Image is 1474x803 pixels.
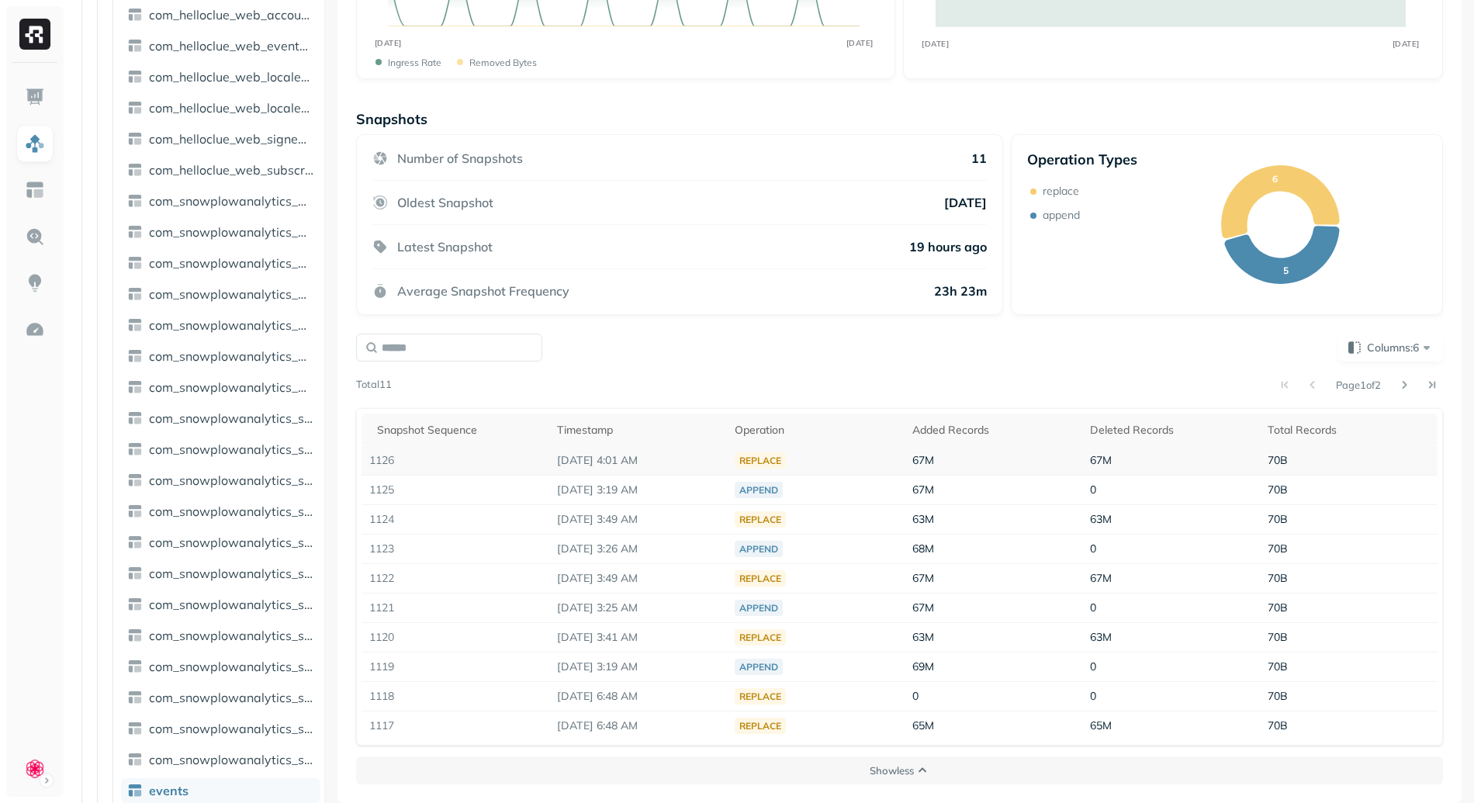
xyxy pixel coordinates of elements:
span: com_snowplowanalytics_snowplow_application_foreground_1 [149,472,314,488]
div: replace [735,511,786,528]
span: com_snowplowanalytics_snowplow_button_click_1 [149,504,314,519]
span: 70B [1268,483,1288,497]
text: 5 [1284,265,1289,276]
img: table [127,535,143,550]
img: table [127,286,143,302]
span: com_snowplowanalytics_snowplow_submit_form_1 [149,690,314,705]
span: 70B [1268,689,1288,703]
img: Optimization [25,320,45,340]
span: com_helloclue_web_subscription_started_1 [149,162,314,178]
img: table [127,131,143,147]
span: 70B [1268,453,1288,467]
p: Operation Types [1027,151,1137,168]
span: 69M [912,659,934,673]
img: table [127,472,143,488]
text: 6 [1272,173,1278,185]
div: replace [735,688,786,704]
td: 1118 [362,682,550,711]
img: table [127,752,143,767]
img: table [127,69,143,85]
div: append [735,482,783,498]
span: 67M [1090,571,1112,585]
span: 68M [912,542,934,556]
span: 67M [1090,453,1112,467]
span: com_snowplowanalytics_mobile_screen_summary_1 [149,348,314,364]
a: com_snowplowanalytics_mobile_application_install_1 [121,220,320,244]
img: table [127,348,143,364]
span: 70B [1268,542,1288,556]
div: Added Records [912,423,1074,438]
span: 70B [1268,659,1288,673]
span: com_helloclue_web_account_created_1 [149,7,314,22]
img: Assets [25,133,45,154]
span: com_snowplowanalytics_mobile_application_install_1 [149,224,314,240]
img: Query Explorer [25,227,45,247]
span: 67M [912,453,934,467]
p: 23h 23m [934,283,987,299]
img: Insights [25,273,45,293]
p: Sep 18, 2025 3:26 AM [557,542,719,556]
div: replace [735,629,786,646]
img: table [127,628,143,643]
a: events [121,778,320,803]
a: com_snowplowanalytics_snowplow_ua_parser_context_1 [121,716,320,741]
img: table [127,38,143,54]
span: com_snowplowanalytics_mobile_application_1 [149,193,314,209]
a: com_snowplowanalytics_mobile_application_lifecycle_1 [121,251,320,275]
div: replace [735,452,786,469]
img: table [127,690,143,705]
p: Total 11 [356,377,392,393]
img: table [127,100,143,116]
p: Sep 15, 2025 6:48 AM [557,718,719,733]
img: table [127,193,143,209]
a: com_helloclue_web_locale_changed_1 [121,64,320,89]
td: 1123 [362,535,550,564]
span: com_snowplowanalytics_snowplow_application_background_1 [149,410,314,426]
span: 63M [1090,630,1112,644]
span: com_snowplowanalytics_snowplow_client_session_1 [149,566,314,581]
p: Removed bytes [469,57,537,68]
button: Showless [356,756,1443,784]
p: Number of Snapshots [397,151,523,166]
span: events [149,783,189,798]
td: 1120 [362,623,550,652]
img: table [127,721,143,736]
a: com_helloclue_web_signed_in_1 [121,126,320,151]
span: com_helloclue_web_locale_changed_2 [149,100,314,116]
img: table [127,317,143,333]
p: Sep 15, 2025 6:48 AM [557,689,719,704]
img: Dashboard [25,87,45,107]
span: 0 [1090,601,1096,614]
a: com_snowplowanalytics_snowplow_client_session_1 [121,561,320,586]
div: append [735,659,783,675]
img: table [127,504,143,519]
span: Columns: 6 [1367,340,1434,355]
a: com_helloclue_web_account_created_1 [121,2,320,27]
span: 63M [912,512,934,526]
span: 67M [912,601,934,614]
a: com_snowplowanalytics_snowplow_button_click_1 [121,499,320,524]
a: com_snowplowanalytics_snowplow_focus_form_1 [121,592,320,617]
span: 65M [1090,718,1112,732]
a: com_snowplowanalytics_snowplow_change_form_1 [121,530,320,555]
p: Oldest Snapshot [397,195,493,210]
img: Clue [24,758,46,780]
a: com_snowplowanalytics_snowplow_mobile_context_1 [121,654,320,679]
span: 70B [1268,630,1288,644]
img: Ryft [19,19,50,50]
span: 63M [1090,512,1112,526]
span: 65M [912,718,934,732]
span: 63M [912,630,934,644]
p: Sep 17, 2025 3:25 AM [557,601,719,615]
button: Columns:6 [1338,334,1443,362]
span: com_snowplowanalytics_snowplow_web_page_1 [149,752,314,767]
span: 0 [1090,689,1096,703]
tspan: [DATE] [374,38,401,48]
div: Operation [735,423,897,438]
span: com_snowplowanalytics_snowplow_focus_form_1 [149,597,314,612]
a: com_snowplowanalytics_mobile_screen_end_1 [121,313,320,337]
a: com_snowplowanalytics_snowplow_application_error_1 [121,437,320,462]
a: com_snowplowanalytics_snowplow_link_click_1 [121,623,320,648]
td: 1121 [362,594,550,623]
img: table [127,441,143,457]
